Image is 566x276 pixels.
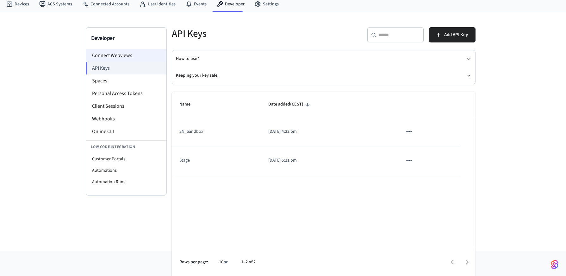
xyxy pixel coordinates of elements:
[86,153,166,165] li: Customer Portals
[86,125,166,138] li: Online CLI
[86,49,166,62] li: Connect Webviews
[268,128,387,135] p: [DATE] 4:22 pm
[179,99,199,109] span: Name
[179,259,208,266] p: Rows per page:
[172,117,261,146] td: 2N_Sandbox
[176,67,471,84] button: Keeping your key safe.
[551,260,558,270] img: SeamLogoGradient.69752ec5.svg
[176,50,471,67] button: How to use?
[241,259,256,266] p: 1–2 of 2
[86,140,166,153] li: Low Code Integration
[86,112,166,125] li: Webhooks
[172,92,476,175] table: sticky table
[91,34,161,43] h3: Developer
[268,157,387,164] p: [DATE] 6:11 pm
[86,74,166,87] li: Spaces
[172,146,261,175] td: Stage
[429,27,476,42] button: Add API Key
[86,100,166,112] li: Client Sessions
[86,62,166,74] li: API Keys
[172,27,320,40] h5: API Keys
[216,258,231,267] div: 10
[86,87,166,100] li: Personal Access Tokens
[86,176,166,188] li: Automation Runs
[86,165,166,176] li: Automations
[444,31,468,39] span: Add API Key
[268,99,312,109] span: Date added(CEST)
